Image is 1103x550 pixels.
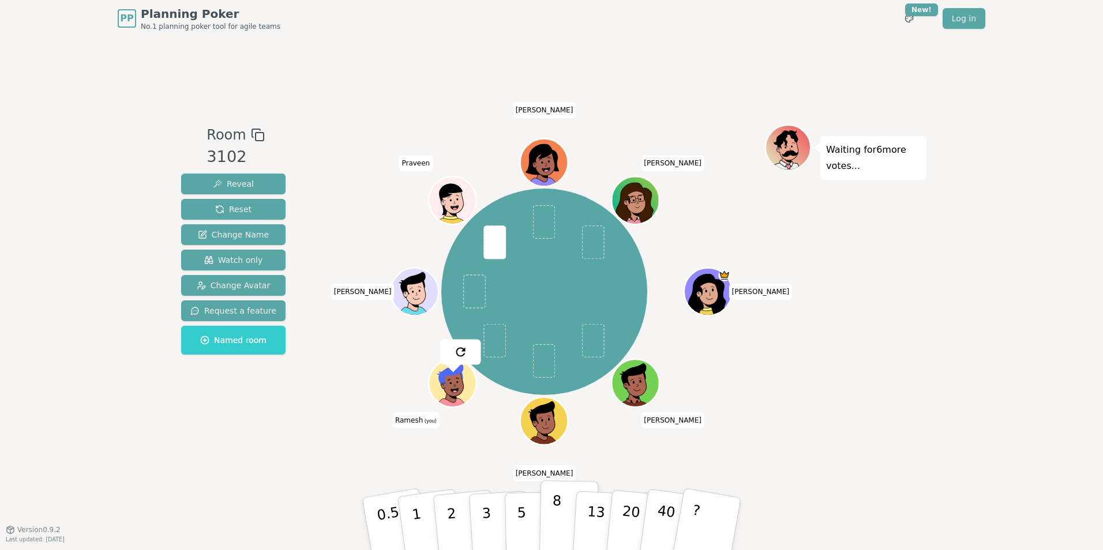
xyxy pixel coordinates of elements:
[200,334,267,346] span: Named room
[331,284,395,300] span: Click to change your name
[198,229,269,240] span: Change Name
[181,199,286,220] button: Reset
[513,102,576,118] span: Click to change your name
[943,8,985,29] a: Log in
[392,412,440,428] span: Click to change your name
[729,284,793,300] span: Click to change your name
[6,525,61,534] button: Version0.9.2
[181,250,286,270] button: Watch only
[899,8,920,29] button: New!
[430,360,475,405] button: Click to change your avatar
[141,22,280,31] span: No.1 planning poker tool for agile teams
[141,6,280,22] span: Planning Poker
[641,412,704,428] span: Click to change your name
[181,275,286,296] button: Change Avatar
[197,280,271,291] span: Change Avatar
[513,465,576,481] span: Click to change your name
[118,6,280,31] a: PPPlanning PokerNo.1 planning poker tool for agile teams
[190,305,276,317] span: Request a feature
[215,204,252,215] span: Reset
[6,536,65,543] span: Last updated: [DATE]
[17,525,61,534] span: Version 0.9.2
[181,224,286,245] button: Change Name
[120,12,133,25] span: PP
[399,155,433,171] span: Click to change your name
[181,326,286,355] button: Named room
[719,269,731,281] span: Yasmin is the host
[207,145,264,169] div: 3102
[454,345,468,359] img: reset
[213,178,254,190] span: Reveal
[181,174,286,194] button: Reveal
[826,142,921,174] p: Waiting for 6 more votes...
[181,300,286,321] button: Request a feature
[207,125,246,145] span: Room
[204,254,263,266] span: Watch only
[641,155,704,171] span: Click to change your name
[423,418,437,423] span: (you)
[905,3,938,16] div: New!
